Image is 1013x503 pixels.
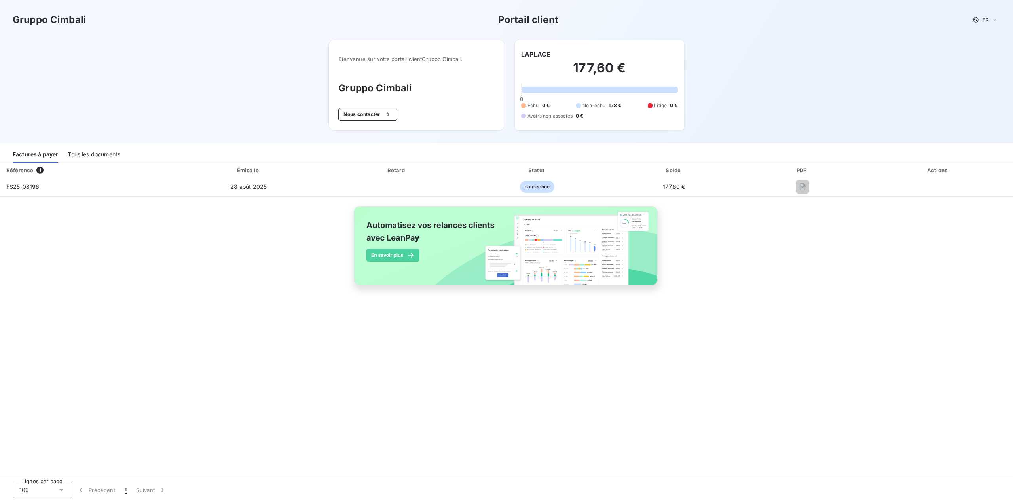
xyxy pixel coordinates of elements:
[663,183,685,190] span: 177,60 €
[527,112,573,120] span: Avoirs non associés
[338,108,397,121] button: Nous contacter
[68,146,120,163] div: Tous les documents
[338,56,495,62] span: Bienvenue sur votre portail client Gruppo Cimbali .
[609,102,621,109] span: 178 €
[498,13,558,27] h3: Portail client
[6,167,33,173] div: Référence
[743,166,861,174] div: PDF
[520,96,523,102] span: 0
[982,17,988,23] span: FR
[582,102,605,109] span: Non-échu
[125,486,127,494] span: 1
[347,201,666,299] img: banner
[19,486,29,494] span: 100
[6,183,40,190] span: FS25-08196
[670,102,677,109] span: 0 €
[542,102,550,109] span: 0 €
[327,166,466,174] div: Retard
[521,60,678,84] h2: 177,60 €
[13,13,86,27] h3: Gruppo Cimbali
[608,166,740,174] div: Solde
[13,146,58,163] div: Factures à payer
[527,102,539,109] span: Échu
[230,183,267,190] span: 28 août 2025
[72,482,120,498] button: Précédent
[654,102,667,109] span: Litige
[173,166,324,174] div: Émise le
[131,482,171,498] button: Suivant
[521,49,550,59] h6: LAPLACE
[520,181,554,193] span: non-échue
[120,482,131,498] button: 1
[36,167,44,174] span: 1
[576,112,583,120] span: 0 €
[865,166,1011,174] div: Actions
[469,166,605,174] div: Statut
[338,81,495,95] h3: Gruppo Cimbali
